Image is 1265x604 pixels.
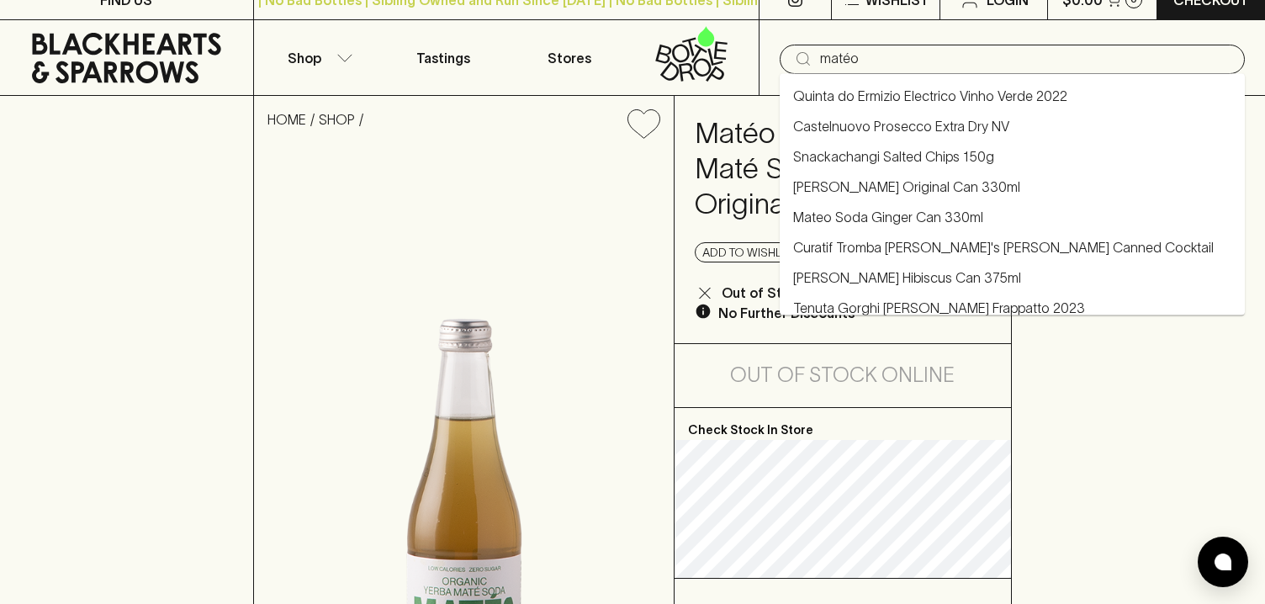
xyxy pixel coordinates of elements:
[548,48,591,68] p: Stores
[722,283,851,303] p: Out of Stock Online
[675,408,1011,440] p: Check Stock In Store
[793,268,1021,288] a: [PERSON_NAME] Hibiscus Can 375ml
[793,146,994,167] a: Snackachangi Salted Chips 150g
[695,242,805,262] button: Add to wishlist
[621,103,667,146] button: Add to wishlist
[793,177,1020,197] a: [PERSON_NAME] Original Can 330ml
[793,116,1009,136] a: Castelnuovo Prosecco Extra Dry NV
[820,45,1231,72] input: Try "Pinot noir"
[288,48,321,68] p: Shop
[793,298,1085,318] a: Tenuta Gorghi [PERSON_NAME] Frappatto 2023
[506,20,632,95] a: Stores
[319,112,355,127] a: SHOP
[793,86,1067,106] a: Quinta do Ermizio Electrico Vinho Verde 2022
[380,20,506,95] a: Tastings
[793,207,983,227] a: Mateo Soda Ginger Can 330ml
[416,48,470,68] p: Tastings
[1215,554,1231,570] img: bubble-icon
[695,116,892,222] h4: Matéo Yerba Maté Soda Original
[267,112,306,127] a: HOME
[254,20,380,95] button: Shop
[730,362,955,389] h5: Out of Stock Online
[793,237,1214,257] a: Curatif Tromba [PERSON_NAME]'s [PERSON_NAME] Canned Cocktail
[718,303,855,323] p: No Further Discounts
